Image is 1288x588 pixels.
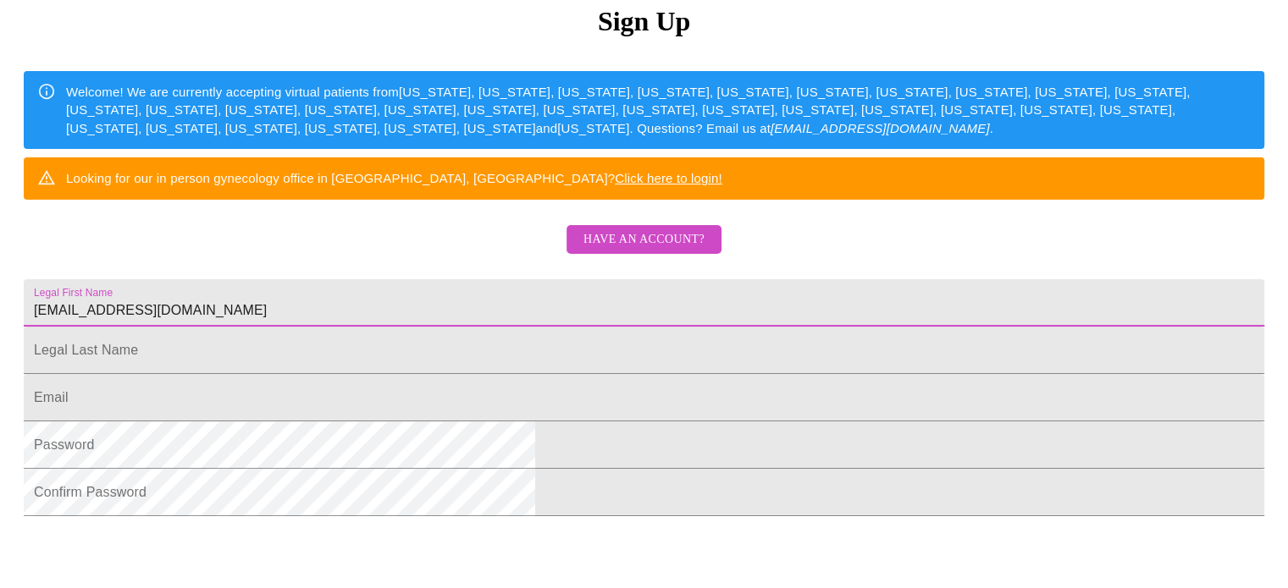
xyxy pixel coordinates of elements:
[771,121,990,135] em: [EMAIL_ADDRESS][DOMAIN_NAME]
[66,162,722,194] div: Looking for our in person gynecology office in [GEOGRAPHIC_DATA], [GEOGRAPHIC_DATA]?
[562,244,726,258] a: Have an account?
[583,229,705,250] span: Have an account?
[24,6,1264,37] h3: Sign Up
[567,225,721,255] button: Have an account?
[615,171,722,185] a: Click here to login!
[66,76,1251,144] div: Welcome! We are currently accepting virtual patients from [US_STATE], [US_STATE], [US_STATE], [US...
